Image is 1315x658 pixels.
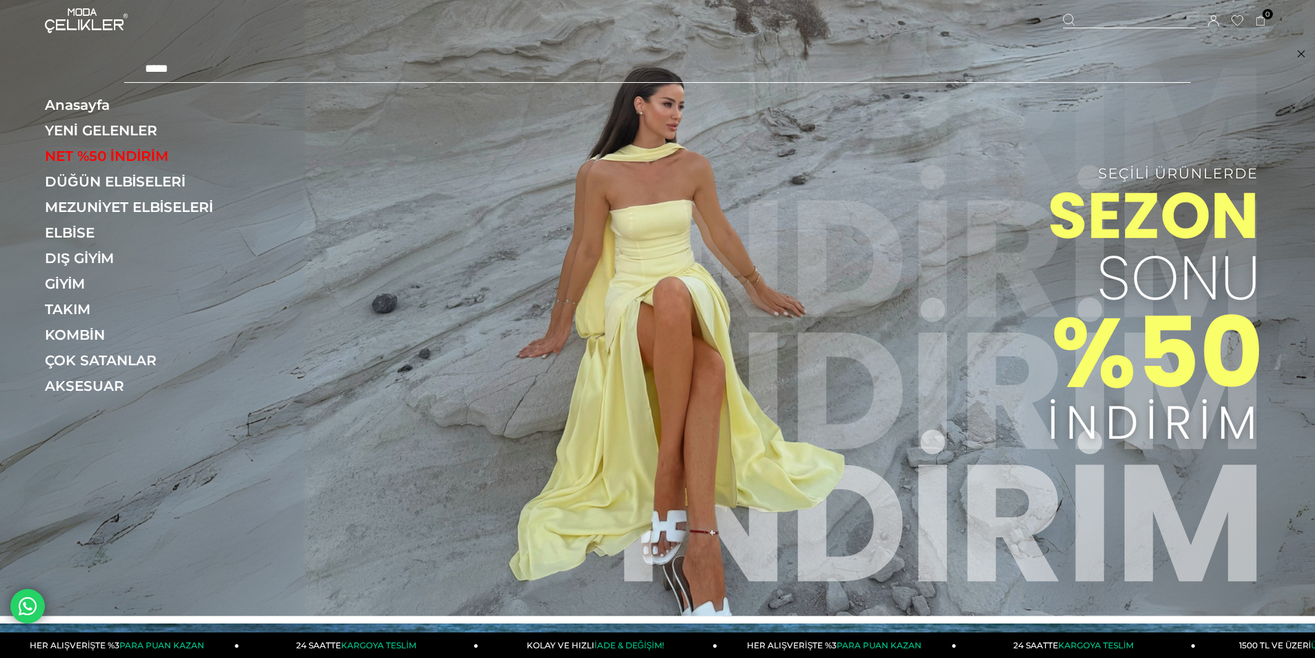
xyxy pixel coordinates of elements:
a: GİYİM [45,275,235,292]
a: HER ALIŞVERİŞTE %3PARA PUAN KAZAN [717,632,956,658]
a: MEZUNİYET ELBİSELERİ [45,199,235,215]
a: TAKIM [45,301,235,318]
a: DÜĞÜN ELBİSELERİ [45,173,235,190]
a: AKSESUAR [45,378,235,394]
a: KOLAY VE HIZLIİADE & DEĞİŞİM! [478,632,717,658]
a: DIŞ GİYİM [45,250,235,267]
span: KARGOYA TESLİM [341,640,416,650]
a: NET %50 İNDİRİM [45,148,235,164]
a: YENİ GELENLER [45,122,235,139]
img: logo [45,8,128,33]
a: Anasayfa [45,97,235,113]
span: KARGOYA TESLİM [1058,640,1133,650]
a: ÇOK SATANLAR [45,352,235,369]
span: PARA PUAN KAZAN [119,640,204,650]
a: KOMBİN [45,327,235,343]
a: 24 SAATTEKARGOYA TESLİM [240,632,478,658]
span: 0 [1263,9,1273,19]
a: 24 SAATTEKARGOYA TESLİM [957,632,1196,658]
a: 0 [1256,16,1266,26]
a: ELBİSE [45,224,235,241]
span: PARA PUAN KAZAN [837,640,922,650]
span: İADE & DEĞİŞİM! [594,640,663,650]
